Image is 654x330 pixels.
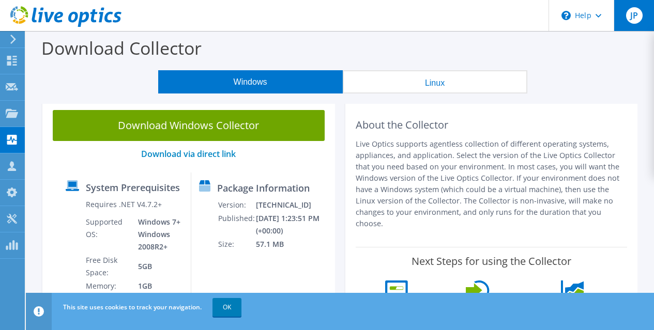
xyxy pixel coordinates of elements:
td: Windows 7+ Windows 2008R2+ [130,215,182,254]
h2: About the Collector [356,119,628,131]
td: Published: [218,212,255,238]
a: Download via direct link [141,148,236,160]
label: Requires .NET V4.7.2+ [86,199,162,210]
td: Size: [218,238,255,251]
td: Version: [218,198,255,212]
label: Package Information [217,183,310,193]
p: Live Optics supports agentless collection of different operating systems, appliances, and applica... [356,138,628,229]
span: This site uses cookies to track your navigation. [63,303,202,311]
a: Download Windows Collector [53,110,325,141]
span: JP [626,7,643,24]
td: Supported OS: [85,215,131,254]
td: Memory: [85,279,131,293]
label: System Prerequisites [86,182,180,193]
td: 5GB [130,254,182,279]
td: [DATE] 1:23:51 PM (+00:00) [255,212,330,238]
button: Windows [158,70,343,93]
a: OK [212,298,241,317]
td: Free Disk Space: [85,254,131,279]
td: 1GB [130,279,182,293]
label: Next Steps for using the Collector [412,255,571,268]
td: 57.1 MB [255,238,330,251]
svg: \n [561,11,571,20]
button: Linux [343,70,527,93]
label: Download Collector [41,36,202,60]
td: [TECHNICAL_ID] [255,198,330,212]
